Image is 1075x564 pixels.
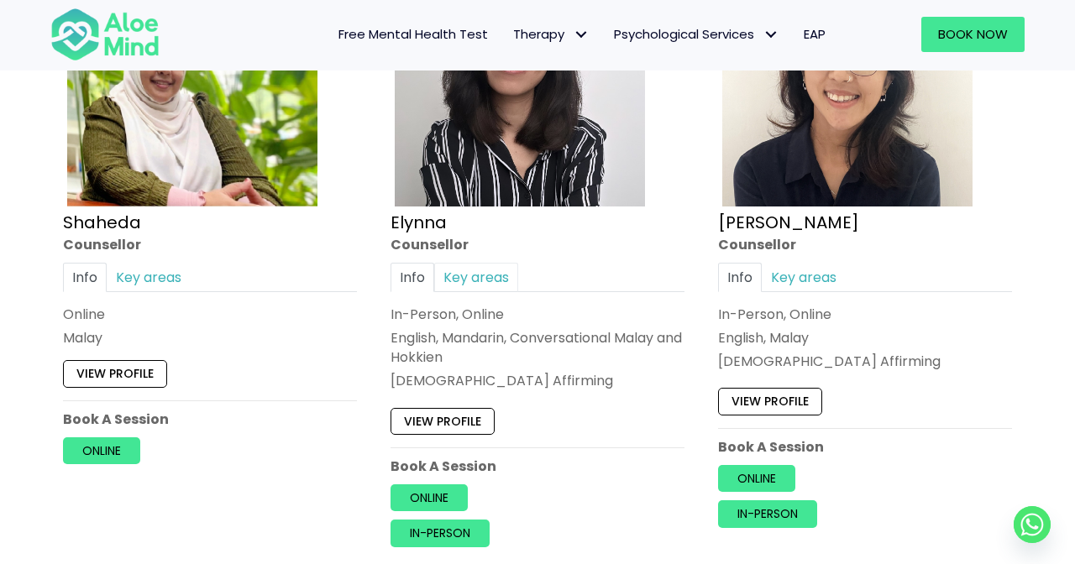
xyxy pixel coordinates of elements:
span: Psychological Services: submenu [758,23,783,47]
span: EAP [804,25,826,43]
a: Free Mental Health Test [326,17,501,52]
a: In-person [391,520,490,546]
a: View profile [718,388,822,415]
span: Book Now [938,25,1008,43]
a: View profile [63,360,167,387]
span: Psychological Services [614,25,779,43]
a: Info [718,262,762,291]
a: Online [718,464,795,491]
nav: Menu [181,17,838,52]
a: Key areas [762,262,846,291]
span: Therapy: submenu [569,23,593,47]
a: TherapyTherapy: submenu [501,17,601,52]
a: Online [63,436,140,463]
a: Info [63,262,107,291]
p: Book A Session [63,409,357,428]
p: English, Mandarin, Conversational Malay and Hokkien [391,328,684,367]
p: Book A Session [391,456,684,475]
a: Info [391,262,434,291]
a: Whatsapp [1014,506,1051,543]
p: English, Malay [718,328,1012,347]
a: EAP [791,17,838,52]
a: Key areas [434,262,518,291]
div: [DEMOGRAPHIC_DATA] Affirming [718,352,1012,371]
span: Free Mental Health Test [338,25,488,43]
a: [PERSON_NAME] [718,210,859,233]
a: Key areas [107,262,191,291]
a: Shaheda [63,210,141,233]
span: Therapy [513,25,589,43]
a: Psychological ServicesPsychological Services: submenu [601,17,791,52]
div: Counsellor [718,234,1012,253]
p: Malay [63,328,357,347]
div: Counsellor [63,234,357,253]
a: In-person [718,500,817,527]
p: Book A Session [718,436,1012,456]
div: [DEMOGRAPHIC_DATA] Affirming [391,371,684,390]
div: Counsellor [391,234,684,253]
a: View profile [391,407,495,434]
a: Book Now [921,17,1025,52]
a: Online [391,484,468,511]
img: Aloe mind Logo [50,7,160,62]
div: Online [63,304,357,323]
div: In-Person, Online [718,304,1012,323]
a: Elynna [391,210,447,233]
div: In-Person, Online [391,304,684,323]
